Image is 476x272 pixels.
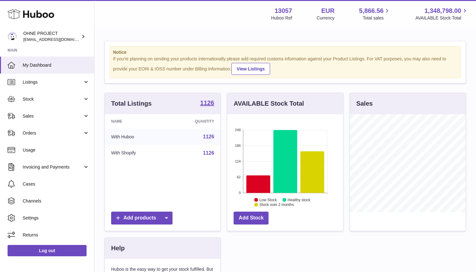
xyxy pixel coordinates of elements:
[111,212,173,225] a: Add products
[259,197,277,202] text: Low Stock
[235,159,241,163] text: 124
[235,128,241,132] text: 248
[415,15,468,21] span: AVAILABLE Stock Total
[203,134,214,139] a: 1126
[259,203,294,207] text: Stock over 2 months
[23,164,83,170] span: Invoicing and Payments
[23,37,93,42] span: [EMAIL_ADDRESS][DOMAIN_NAME]
[111,99,152,108] h3: Total Listings
[23,31,80,42] div: OHNE PROJECT
[231,63,270,75] a: View Listings
[113,56,457,75] div: If you're planning on sending your products internationally please add required customs informati...
[356,99,373,108] h3: Sales
[239,191,241,195] text: 0
[23,62,89,68] span: My Dashboard
[23,130,83,136] span: Orders
[275,7,292,15] strong: 13057
[415,7,468,21] a: 1,348,798.00 AVAILABLE Stock Total
[8,245,87,256] a: Log out
[363,15,391,21] span: Total sales
[271,15,292,21] div: Huboo Ref
[317,15,335,21] div: Currency
[23,79,83,85] span: Listings
[23,96,83,102] span: Stock
[8,32,17,41] img: support@ohneproject.com
[234,212,269,225] a: Add Stock
[23,232,89,238] span: Returns
[23,215,89,221] span: Settings
[167,114,220,129] th: Quantity
[23,113,83,119] span: Sales
[23,198,89,204] span: Channels
[359,7,384,15] span: 5,866.56
[424,7,461,15] span: 1,348,798.00
[288,197,311,202] text: Healthy stock
[203,150,214,156] a: 1126
[113,49,457,55] strong: Notice
[235,144,241,147] text: 186
[23,181,89,187] span: Cases
[234,99,304,108] h3: AVAILABLE Stock Total
[105,129,167,145] td: With Huboo
[321,7,334,15] strong: EUR
[359,7,391,21] a: 5,866.56 Total sales
[237,175,241,179] text: 62
[23,147,89,153] span: Usage
[111,244,125,253] h3: Help
[105,114,167,129] th: Name
[200,100,214,107] a: 1126
[105,145,167,161] td: With Shopify
[200,100,214,106] strong: 1126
